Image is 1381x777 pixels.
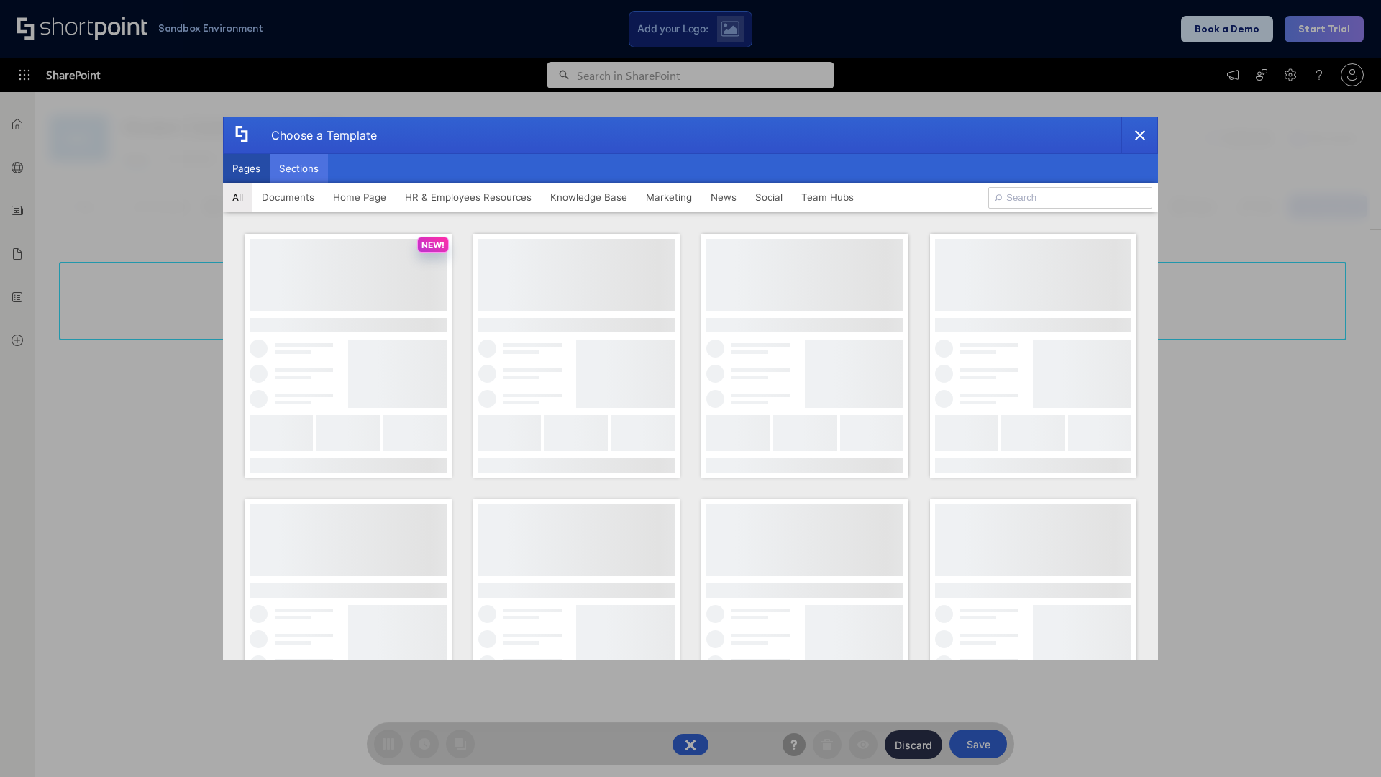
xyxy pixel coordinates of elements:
p: NEW! [421,240,445,250]
button: Social [746,183,792,212]
button: Documents [252,183,324,212]
button: All [223,183,252,212]
button: Pages [223,154,270,183]
button: Team Hubs [792,183,863,212]
button: Home Page [324,183,396,212]
div: Choose a Template [260,117,377,153]
button: News [701,183,746,212]
button: Marketing [637,183,701,212]
button: Sections [270,154,328,183]
iframe: Chat Widget [1309,708,1381,777]
button: Knowledge Base [541,183,637,212]
div: template selector [223,117,1158,660]
button: HR & Employees Resources [396,183,541,212]
input: Search [988,187,1152,209]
